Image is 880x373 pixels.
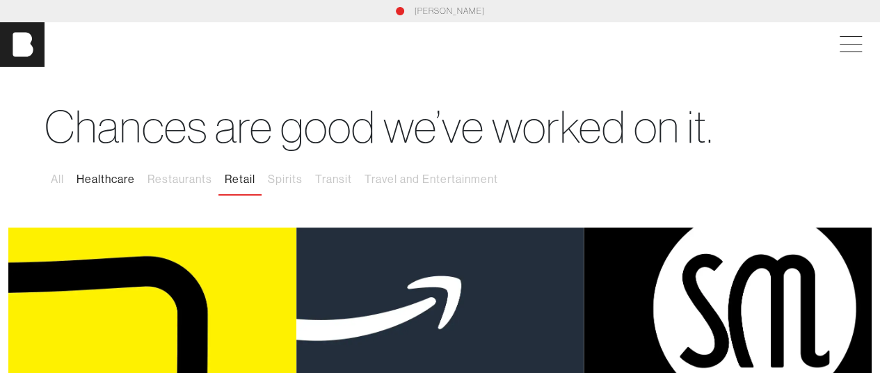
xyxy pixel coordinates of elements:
h1: Chances are good we’ve worked on it. [45,100,835,154]
button: All [45,165,70,194]
a: [PERSON_NAME] [415,5,485,17]
button: Retail [218,165,262,194]
button: Spirits [262,165,309,194]
button: Healthcare [70,165,141,194]
button: Travel and Entertainment [358,165,504,194]
button: Transit [309,165,358,194]
button: Restaurants [141,165,218,194]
